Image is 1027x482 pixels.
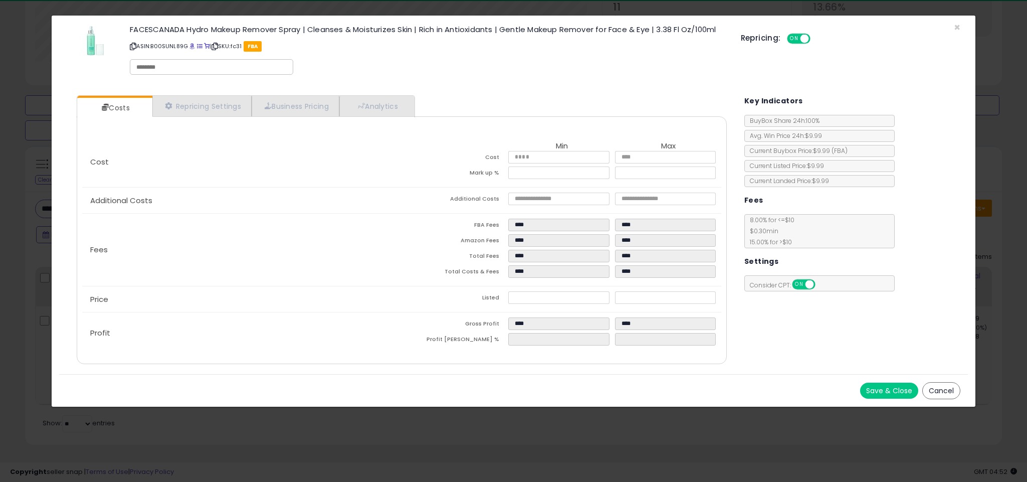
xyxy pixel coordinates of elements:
[244,41,262,52] span: FBA
[82,329,401,337] p: Profit
[832,146,848,155] span: ( FBA )
[860,383,918,399] button: Save & Close
[252,96,339,116] a: Business Pricing
[82,197,401,205] p: Additional Costs
[80,26,110,56] img: 31TrO23RkhL._SL60_.jpg
[402,317,508,333] td: Gross Profit
[130,26,725,33] h3: FACESCANADA Hydro Makeup Remover Spray | Cleanses & Moisturizes Skin | Rich in Antioxidants | Gen...
[402,291,508,307] td: Listed
[745,146,848,155] span: Current Buybox Price:
[204,42,210,50] a: Your listing only
[745,162,824,170] span: Current Listed Price: $9.99
[744,255,778,268] h5: Settings
[82,158,401,166] p: Cost
[745,238,792,246] span: 15.00 % for > $10
[130,38,725,54] p: ASIN: B00SUNL89G | SKU: fc31
[152,96,252,116] a: Repricing Settings
[402,193,508,208] td: Additional Costs
[745,227,778,235] span: $0.30 min
[82,246,401,254] p: Fees
[744,194,763,207] h5: Fees
[197,42,202,50] a: All offer listings
[402,265,508,281] td: Total Costs & Fees
[745,281,829,289] span: Consider CPT:
[402,234,508,250] td: Amazon Fees
[922,382,960,399] button: Cancel
[741,34,781,42] h5: Repricing:
[82,295,401,303] p: Price
[189,42,195,50] a: BuyBox page
[813,146,848,155] span: $9.99
[745,177,829,185] span: Current Landed Price: $9.99
[615,142,721,151] th: Max
[402,250,508,265] td: Total Fees
[813,280,830,289] span: OFF
[744,95,803,107] h5: Key Indicators
[793,280,805,289] span: ON
[402,333,508,349] td: Profit [PERSON_NAME] %
[339,96,414,116] a: Analytics
[402,167,508,182] td: Mark up %
[508,142,614,151] th: Min
[745,216,794,246] span: 8.00 % for <= $10
[77,98,151,118] a: Costs
[788,35,800,43] span: ON
[402,151,508,167] td: Cost
[745,131,822,140] span: Avg. Win Price 24h: $9.99
[808,35,825,43] span: OFF
[954,20,960,35] span: ×
[745,116,819,125] span: BuyBox Share 24h: 100%
[402,219,508,234] td: FBA Fees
